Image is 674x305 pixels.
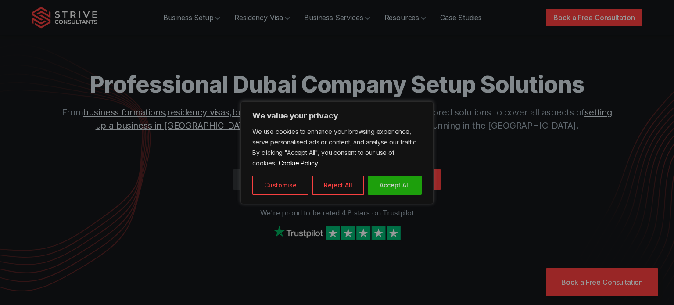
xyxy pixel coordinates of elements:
a: Cookie Policy [278,159,319,167]
button: Accept All [368,176,422,195]
p: We use cookies to enhance your browsing experience, serve personalised ads or content, and analys... [252,126,422,169]
p: We value your privacy [252,111,422,121]
div: We value your privacy [240,101,434,204]
button: Customise [252,176,308,195]
button: Reject All [312,176,364,195]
